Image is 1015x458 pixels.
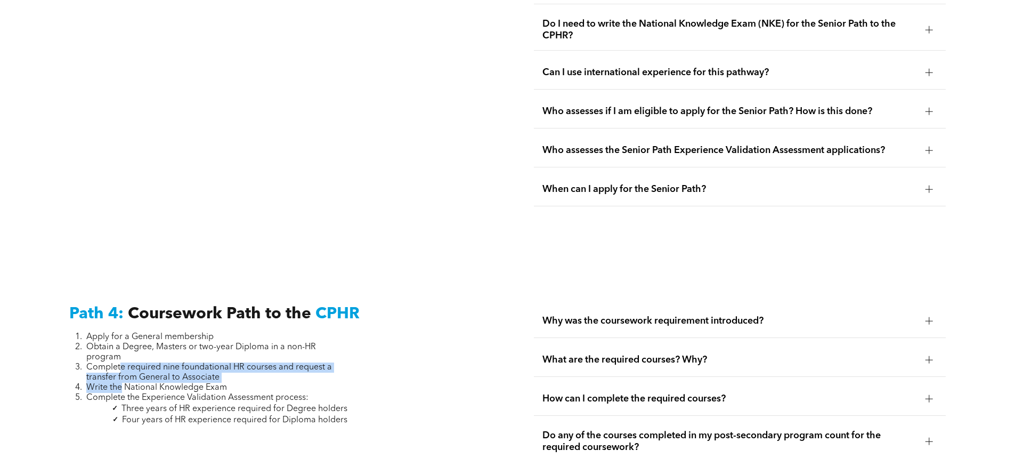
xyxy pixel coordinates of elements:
[542,430,917,453] span: Do any of the courses completed in my post-secondary program count for the required coursework?
[542,106,917,117] span: Who assesses if I am eligible to apply for the Senior Path? How is this done?
[542,67,917,78] span: Can I use international experience for this pathway?
[542,183,917,195] span: When can I apply for the Senior Path?
[128,306,311,322] span: Coursework Path to the
[542,144,917,156] span: Who assesses the Senior Path Experience Validation Assessment applications?
[86,343,316,361] span: Obtain a Degree, Masters or two-year Diploma in a non-HR program
[542,18,917,42] span: Do I need to write the National Knowledge Exam (NKE) for the Senior Path to the CPHR?
[86,383,227,392] span: Write the National Knowledge Exam
[69,306,124,322] span: Path 4:
[315,306,360,322] span: CPHR
[542,354,917,366] span: What are the required courses? Why?
[542,315,917,327] span: Why was the coursework requirement introduced?
[86,333,214,341] span: Apply for a General membership
[122,416,347,424] span: Four years of HR experience required for Diploma holders
[86,363,332,382] span: Complete required nine foundational HR courses and request a transfer from General to Associate
[542,393,917,405] span: How can I complete the required courses?
[86,393,308,402] span: Complete the Experience Validation Assessment process:
[121,405,347,413] span: Three years of HR experience required for Degree holders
